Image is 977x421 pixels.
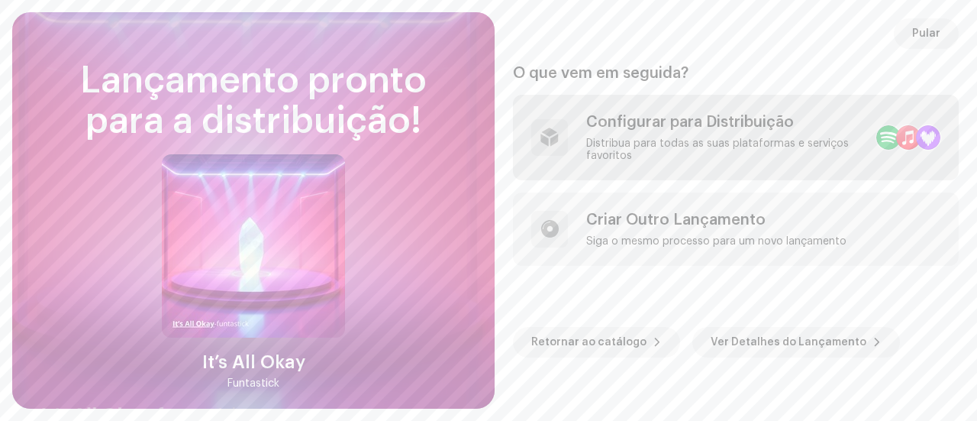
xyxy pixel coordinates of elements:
[531,327,646,358] span: Retornar ao catálogo
[202,350,305,374] div: It’s All Okay
[586,138,864,162] div: Distribua para todas as suas plataformas e serviços favoritos
[692,327,900,358] button: Ver Detalhes do Lançamento
[513,64,959,83] div: O que vem em seguida?
[162,154,345,338] img: bd874f99-397b-458b-b3be-01fb4391f65d
[586,113,864,131] div: Configurar para Distribuição
[513,95,959,180] re-a-post-create-item: Configurar para Distribuição
[586,211,846,229] div: Criar Outro Lançamento
[894,18,959,49] button: Pular
[31,61,476,142] div: Lançamento pronto para a distribuição!
[711,327,866,358] span: Ver Detalhes do Lançamento
[912,18,940,49] span: Pular
[513,327,680,358] button: Retornar ao catálogo
[513,193,959,266] re-a-post-create-item: Criar Outro Lançamento
[227,374,279,393] div: Funtastick
[586,235,846,248] div: Siga o mesmo processo para um novo lançamento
